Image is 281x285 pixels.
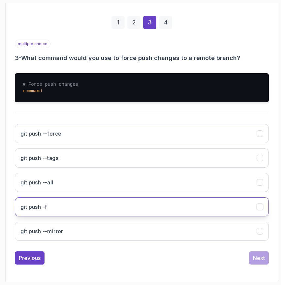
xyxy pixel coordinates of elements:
h3: 3 - What command would you use to force push changes to a remote branch? [15,53,269,63]
button: git push --tags [15,148,269,168]
div: Previous [19,254,41,262]
button: git push -f [15,197,269,216]
div: 4 [159,16,172,29]
div: 1 [111,16,125,29]
button: git push --mirror [15,222,269,241]
h3: git push --force [20,130,61,138]
div: 3 [143,16,156,29]
h3: git push --tags [20,154,58,162]
div: 2 [127,16,140,29]
h3: git push --mirror [20,227,63,235]
button: git push --all [15,173,269,192]
h3: git push --all [20,178,53,186]
button: Next [249,251,269,265]
p: multiple choice [15,40,50,48]
div: Next [253,254,265,262]
span: command [23,88,42,94]
h3: git push -f [20,203,47,211]
span: # Force push changes [23,82,78,87]
button: Previous [15,251,45,265]
button: git push --force [15,124,269,143]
